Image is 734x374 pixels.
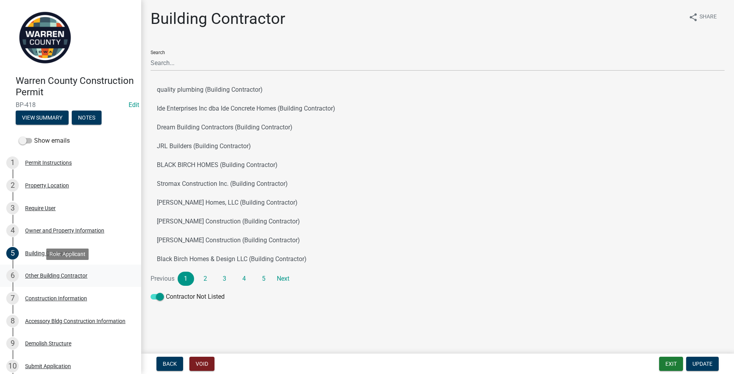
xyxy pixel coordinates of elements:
div: Submit Application [25,363,71,369]
a: 1 [178,272,194,286]
a: 4 [236,272,253,286]
span: Share [699,13,717,22]
a: 3 [216,272,233,286]
button: [PERSON_NAME] Construction (Building Contractor) [151,212,725,231]
button: Exit [659,357,683,371]
div: 2 [6,179,19,192]
div: Owner and Property Information [25,228,104,233]
button: Update [686,357,719,371]
label: Contractor Not Listed [151,292,225,301]
div: 10 [6,360,19,372]
button: BLACK BIRCH HOMES (Building Contractor) [151,156,725,174]
button: Ide Enterprises Inc dba Ide Concrete Homes (Building Contractor) [151,99,725,118]
button: Black Birch Homes & Design LLC (Building Contractor) [151,250,725,269]
div: Property Location [25,183,69,188]
wm-modal-confirm: Edit Application Number [129,101,139,109]
img: Warren County, Iowa [16,8,74,67]
button: View Summary [16,111,69,125]
button: JRL Builders (Building Contractor) [151,137,725,156]
input: Search... [151,55,725,71]
div: 3 [6,202,19,214]
i: share [689,13,698,22]
wm-modal-confirm: Summary [16,115,69,121]
div: 5 [6,247,19,260]
wm-modal-confirm: Notes [72,115,102,121]
button: Dream Building Contractors (Building Contractor) [151,118,725,137]
div: 4 [6,224,19,237]
button: shareShare [682,9,723,25]
div: Permit Instructions [25,160,72,165]
div: Construction Information [25,296,87,301]
a: Next [275,272,291,286]
span: BP-418 [16,101,125,109]
h4: Warren County Construction Permit [16,75,135,98]
div: 1 [6,156,19,169]
span: Update [692,361,712,367]
div: Require User [25,205,56,211]
div: Other Building Contractor [25,273,87,278]
button: Back [156,357,183,371]
div: 9 [6,337,19,350]
div: 8 [6,315,19,327]
button: Stromax Construction Inc. (Building Contractor) [151,174,725,193]
a: 5 [255,272,272,286]
div: 6 [6,269,19,282]
a: 2 [197,272,214,286]
div: Demolish Structure [25,341,71,346]
button: [PERSON_NAME] Construction (Building Contractor) [151,231,725,250]
button: quality plumbing (Building Contractor) [151,80,725,99]
div: 7 [6,292,19,305]
label: Show emails [19,136,70,145]
div: Accessory Bldg Construction Information [25,318,125,324]
a: Edit [129,101,139,109]
div: Role: Applicant [46,249,89,260]
button: Notes [72,111,102,125]
nav: Page navigation [151,272,725,286]
button: [PERSON_NAME] Homes, LLC (Building Contractor) [151,193,725,212]
button: Void [189,357,214,371]
h1: Building Contractor [151,9,285,28]
div: Building Contractor [25,251,73,256]
span: Back [163,361,177,367]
